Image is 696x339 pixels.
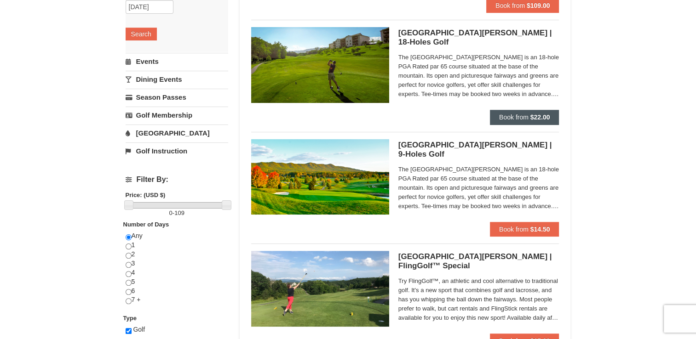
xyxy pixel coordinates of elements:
[490,110,559,124] button: Book from $22.00
[251,251,389,326] img: 6619859-84-1dcf4d15.jpg
[126,28,157,40] button: Search
[490,222,559,237] button: Book from $14.50
[495,2,525,9] span: Book from
[398,277,559,322] span: Try FlingGolf™, an athletic and cool alternative to traditional golf. It's a new sport that combi...
[126,209,228,218] label: -
[126,53,228,70] a: Events
[126,142,228,159] a: Golf Instruction
[398,53,559,99] span: The [GEOGRAPHIC_DATA][PERSON_NAME] is an 18-hole PGA Rated par 65 course situated at the base of ...
[126,175,228,184] h4: Filter By:
[499,226,529,233] span: Book from
[499,113,529,121] span: Book from
[126,232,228,314] div: Any 1 2 3 4 5 6 7 +
[530,226,550,233] strong: $14.50
[126,192,166,198] strong: Price: (USD $)
[398,28,559,47] h5: [GEOGRAPHIC_DATA][PERSON_NAME] | 18-Holes Golf
[126,107,228,124] a: Golf Membership
[251,139,389,215] img: 6619859-87-49ad91d4.jpg
[126,71,228,88] a: Dining Events
[133,326,145,333] span: Golf
[126,124,228,141] a: [GEOGRAPHIC_DATA]
[398,252,559,271] h5: [GEOGRAPHIC_DATA][PERSON_NAME] | FlingGolf™ Special
[398,165,559,211] span: The [GEOGRAPHIC_DATA][PERSON_NAME] is an 18-hole PGA Rated par 65 course situated at the base of ...
[398,141,559,159] h5: [GEOGRAPHIC_DATA][PERSON_NAME] | 9-Holes Golf
[123,315,137,322] strong: Type
[126,89,228,106] a: Season Passes
[169,209,173,216] span: 0
[527,2,550,9] strong: $109.00
[174,209,184,216] span: 109
[530,113,550,121] strong: $22.00
[123,221,169,228] strong: Number of Days
[251,27,389,102] img: 6619859-85-1f84791f.jpg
